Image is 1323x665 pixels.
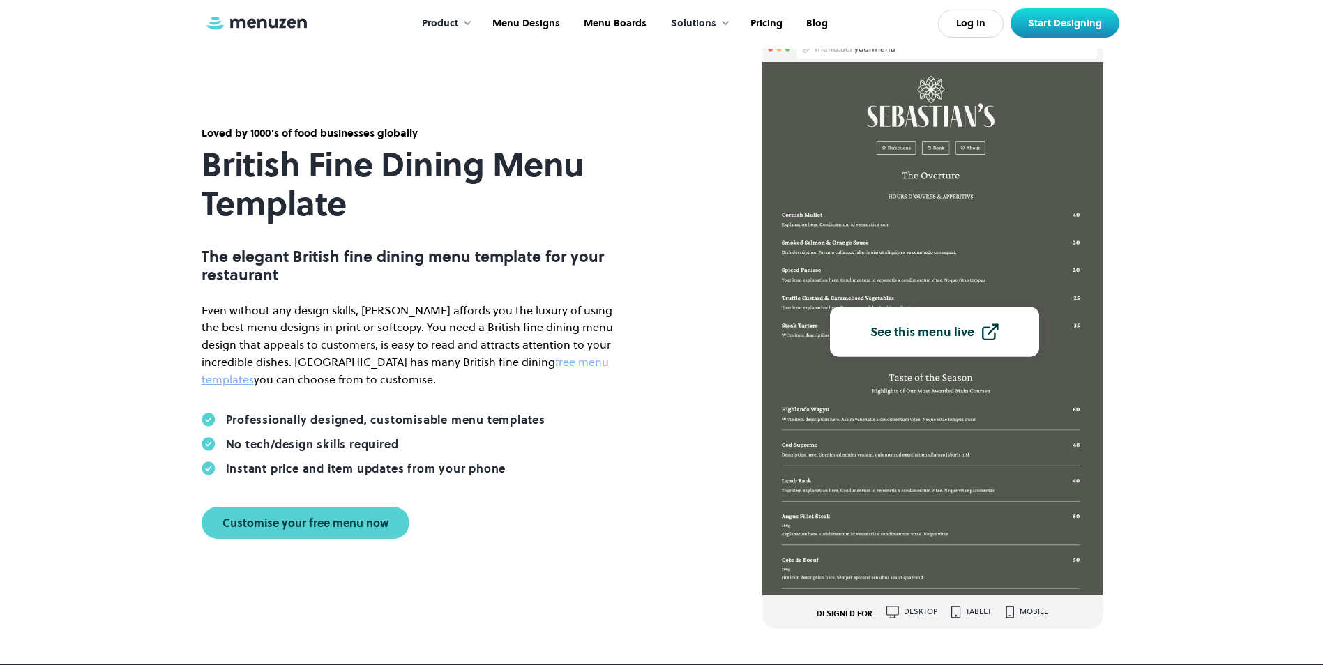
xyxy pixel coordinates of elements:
[422,16,458,31] div: Product
[202,354,609,387] a: free menu templates
[830,307,1039,357] a: See this menu live
[202,507,409,539] a: Customise your free menu now
[793,2,838,45] a: Blog
[966,608,991,616] div: tablet
[222,517,388,528] div: Customise your free menu now
[226,413,546,427] div: Professionally designed, customisable menu templates
[202,125,620,141] div: Loved by 1000's of food businesses globally
[202,302,620,388] p: Even without any design skills, [PERSON_NAME] affords you the luxury of using the best menu desig...
[202,247,620,284] p: The elegant British fine dining menu template for your restaurant
[226,461,506,475] div: Instant price and item updates from your phone
[408,2,479,45] div: Product
[762,62,1104,595] img: British Fine Dining Menu Template
[1020,608,1048,616] div: mobile
[570,2,657,45] a: Menu Boards
[904,608,937,616] div: desktop
[870,326,974,338] div: See this menu live
[226,437,399,451] div: No tech/design skills required
[479,2,570,45] a: Menu Designs
[202,146,620,222] h1: British Fine Dining Menu Template
[817,610,872,618] div: DESIGNED FOR
[938,10,1004,38] a: Log In
[671,16,716,31] div: Solutions
[737,2,793,45] a: Pricing
[1011,8,1119,38] a: Start Designing
[657,2,737,45] div: Solutions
